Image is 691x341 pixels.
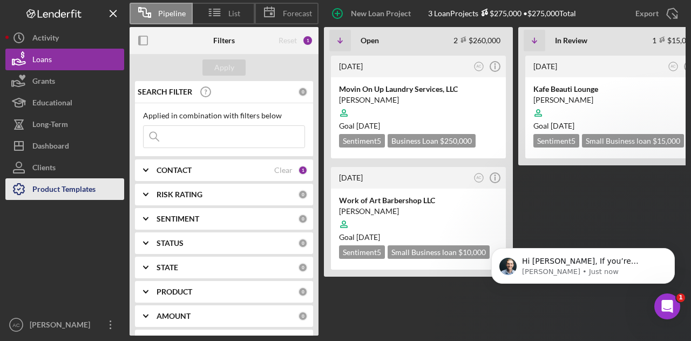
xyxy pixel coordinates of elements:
iframe: Intercom notifications message [475,225,691,312]
a: [DATE]ACMovin On Up Laundry Services, LLC[PERSON_NAME]Goal [DATE]Sentiment5Business Loan $250,000 [329,54,507,160]
span: 1 [676,293,685,302]
div: Business Loan [388,134,476,148]
div: Applied in combination with filters below [143,111,305,120]
span: Forecast [283,9,312,18]
b: PRODUCT [157,287,192,296]
div: Sentiment 5 [533,134,579,148]
div: Apply [214,59,234,76]
button: AC[PERSON_NAME] [5,314,124,336]
div: Small Business loan [388,245,490,259]
div: Educational [32,92,72,116]
div: Small Business loan [582,134,684,148]
div: 0 [298,190,308,199]
button: Export [625,3,686,24]
div: 0 [298,238,308,248]
button: AC [666,59,681,74]
b: AMOUNT [157,312,191,320]
b: RISK RATING [157,190,202,199]
div: [PERSON_NAME] [339,206,498,217]
button: AC [472,171,486,185]
b: STATE [157,263,178,272]
button: Activity [5,27,124,49]
b: SEARCH FILTER [138,88,192,96]
div: 0 [298,87,308,97]
span: Goal [339,121,380,130]
span: Pipeline [158,9,186,18]
div: Dashboard [32,135,69,159]
div: Movin On Up Laundry Services, LLC [339,84,498,95]
button: Product Templates [5,178,124,200]
text: AC [477,64,482,68]
span: $15,000 [653,136,680,145]
div: Sentiment 5 [339,134,385,148]
button: Educational [5,92,124,113]
div: 3 Loan Projects • $275,000 Total [428,9,576,18]
div: $275,000 [478,9,521,18]
div: 0 [298,214,308,224]
text: AC [12,322,19,328]
div: Activity [32,27,59,51]
button: New Loan Project [324,3,422,24]
time: 11/22/2025 [356,121,380,130]
span: $250,000 [440,136,472,145]
time: 2025-09-14 13:38 [339,173,363,182]
div: [PERSON_NAME] [27,314,97,338]
div: Loans [32,49,52,73]
div: Grants [32,70,55,95]
span: Goal [533,121,574,130]
text: AC [671,64,676,68]
div: Clients [32,157,56,181]
button: Dashboard [5,135,124,157]
button: Grants [5,70,124,92]
div: 0 [298,287,308,297]
div: 2 $260,000 [453,36,500,45]
div: Sentiment 5 [339,245,385,259]
div: 1 [298,165,308,175]
div: Export [635,3,659,24]
div: 0 [298,263,308,272]
b: CONTACT [157,166,192,175]
b: Open [361,36,379,45]
button: AC [472,59,486,74]
b: Filters [213,36,235,45]
b: In Review [555,36,587,45]
p: Message from David, sent Just now [47,42,186,51]
time: 2025-10-08 03:00 [339,62,363,71]
b: STATUS [157,239,184,248]
time: 07/20/2024 [551,121,574,130]
span: Goal [339,232,380,242]
div: Product Templates [32,178,96,203]
div: 1 [302,35,313,46]
text: AC [477,176,482,179]
button: Loans [5,49,124,70]
div: New Loan Project [351,3,411,24]
span: $10,000 [458,248,486,257]
iframe: Intercom live chat [654,293,680,319]
b: SENTIMENT [157,215,199,223]
button: Clients [5,157,124,178]
span: List [228,9,240,18]
button: Apply [202,59,246,76]
button: Long-Term [5,113,124,135]
div: Clear [274,166,293,175]
div: Reset [279,36,297,45]
time: 10/04/2025 [356,232,380,242]
span: Hi [PERSON_NAME], If you’re receiving this message, it seems you've logged at least 30 sessions. ... [47,31,184,212]
div: Long-Term [32,113,68,138]
div: Work of Art Barbershop LLC [339,195,498,206]
div: [PERSON_NAME] [339,95,498,105]
a: [DATE]ACWork of Art Barbershop LLC[PERSON_NAME]Goal [DATE]Sentiment5Small Business loan $10,000 [329,165,507,271]
div: 0 [298,311,308,321]
time: 2024-06-24 20:36 [533,62,557,71]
